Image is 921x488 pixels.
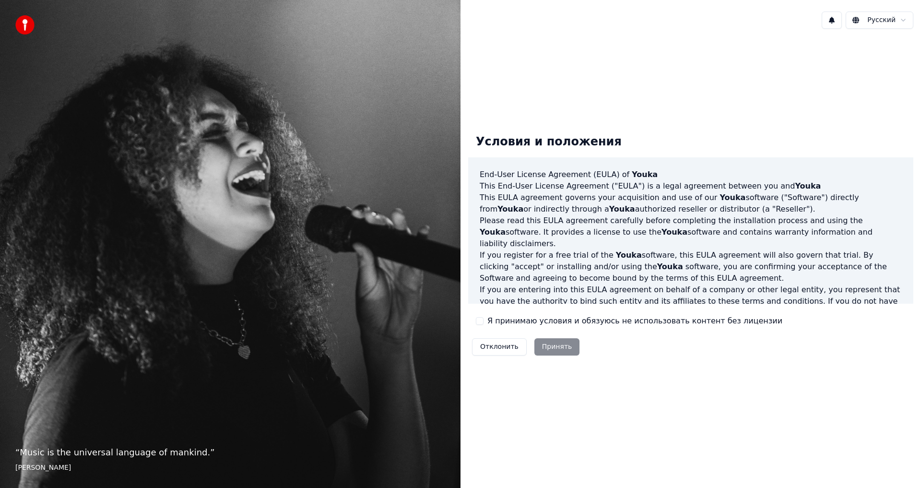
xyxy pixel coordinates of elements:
[480,250,902,284] p: If you register for a free trial of the software, this EULA agreement will also govern that trial...
[609,204,635,214] span: Youka
[657,262,683,271] span: Youka
[480,284,902,330] p: If you are entering into this EULA agreement on behalf of a company or other legal entity, you re...
[472,338,527,356] button: Отклонить
[15,463,445,473] footer: [PERSON_NAME]
[661,227,687,237] span: Youka
[616,250,642,260] span: Youka
[480,227,506,237] span: Youka
[480,169,902,180] h3: End-User License Agreement (EULA) of
[15,15,35,35] img: youka
[480,180,902,192] p: This End-User License Agreement ("EULA") is a legal agreement between you and
[795,181,821,190] span: Youka
[480,192,902,215] p: This EULA agreement governs your acquisition and use of our software ("Software") directly from o...
[468,127,629,157] div: Условия и положения
[480,215,902,250] p: Please read this EULA agreement carefully before completing the installation process and using th...
[15,446,445,459] p: “ Music is the universal language of mankind. ”
[632,170,658,179] span: Youka
[720,193,745,202] span: Youka
[497,204,523,214] span: Youka
[487,315,782,327] label: Я принимаю условия и обязуюсь не использовать контент без лицензии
